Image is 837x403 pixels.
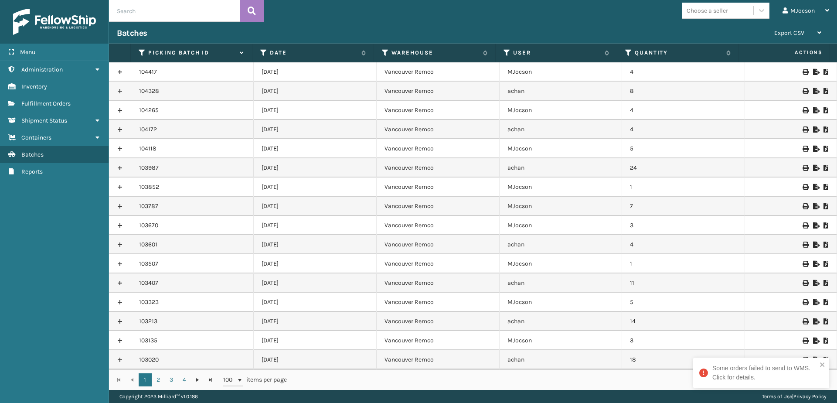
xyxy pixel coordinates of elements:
[500,254,623,273] td: MJocson
[377,331,500,350] td: Vancouver Remco
[500,101,623,120] td: MJocson
[774,29,804,37] span: Export CSV
[500,331,623,350] td: MJocson
[813,184,818,190] i: Export to .xls
[254,331,377,350] td: [DATE]
[377,120,500,139] td: Vancouver Remco
[823,126,829,133] i: Print Picklist
[622,273,745,293] td: 11
[152,373,165,386] a: 2
[687,6,728,15] div: Choose a seller
[500,350,623,369] td: achan
[813,69,818,75] i: Export to .xls
[622,312,745,331] td: 14
[803,184,808,190] i: Print Picklist Labels
[391,49,479,57] label: Warehouse
[813,261,818,267] i: Export to .xls
[500,216,623,235] td: MJocson
[813,280,818,286] i: Export to .xls
[500,293,623,312] td: MJocson
[803,318,808,324] i: Print Picklist Labels
[813,203,818,209] i: Export to .xls
[803,165,808,171] i: Print Picklist Labels
[254,235,377,254] td: [DATE]
[21,134,51,141] span: Containers
[377,139,500,158] td: Vancouver Remco
[254,350,377,369] td: [DATE]
[513,49,600,57] label: User
[813,165,818,171] i: Export to .xls
[377,350,500,369] td: Vancouver Remco
[823,242,829,248] i: Print Picklist
[500,158,623,178] td: achan
[377,273,500,293] td: Vancouver Remco
[813,299,818,305] i: Export to .xls
[131,82,254,101] td: 104328
[270,49,357,57] label: Date
[13,9,96,35] img: logo
[813,126,818,133] i: Export to .xls
[254,101,377,120] td: [DATE]
[803,261,808,267] i: Print Picklist Labels
[823,203,829,209] i: Print Picklist
[254,139,377,158] td: [DATE]
[803,107,808,113] i: Print Picklist Labels
[207,376,214,383] span: Go to the last page
[500,197,623,216] td: MJocson
[813,146,818,152] i: Export to .xls
[377,101,500,120] td: Vancouver Remco
[254,312,377,331] td: [DATE]
[223,376,236,384] span: 100
[500,120,623,139] td: achan
[204,373,217,386] a: Go to the last page
[813,318,818,324] i: Export to .xls
[131,101,254,120] td: 104265
[823,299,829,305] i: Print Picklist
[377,197,500,216] td: Vancouver Remco
[377,254,500,273] td: Vancouver Remco
[823,146,829,152] i: Print Picklist
[254,216,377,235] td: [DATE]
[377,62,500,82] td: Vancouver Remco
[622,120,745,139] td: 4
[803,242,808,248] i: Print Picklist Labels
[139,373,152,386] a: 1
[823,69,829,75] i: Print Picklist
[813,88,818,94] i: Export to .xls
[813,242,818,248] i: Export to .xls
[635,49,722,57] label: Quantity
[823,318,829,324] i: Print Picklist
[803,126,808,133] i: Print Picklist Labels
[131,62,254,82] td: 104417
[131,293,254,312] td: 103323
[622,82,745,101] td: 8
[131,216,254,235] td: 103670
[500,139,623,158] td: MJocson
[21,117,67,124] span: Shipment Status
[803,338,808,344] i: Print Picklist Labels
[299,376,827,384] div: 1 - 100 of 313 items
[622,254,745,273] td: 1
[622,139,745,158] td: 5
[622,101,745,120] td: 4
[622,216,745,235] td: 3
[622,350,745,369] td: 18
[823,107,829,113] i: Print Picklist
[813,107,818,113] i: Export to .xls
[803,280,808,286] i: Print Picklist Labels
[131,312,254,331] td: 103213
[622,293,745,312] td: 5
[823,338,829,344] i: Print Picklist
[500,82,623,101] td: achan
[622,62,745,82] td: 4
[165,373,178,386] a: 3
[813,338,818,344] i: Export to .xls
[21,151,44,158] span: Batches
[622,178,745,197] td: 1
[131,139,254,158] td: 104118
[254,62,377,82] td: [DATE]
[622,331,745,350] td: 3
[820,361,826,369] button: close
[131,158,254,178] td: 103987
[254,197,377,216] td: [DATE]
